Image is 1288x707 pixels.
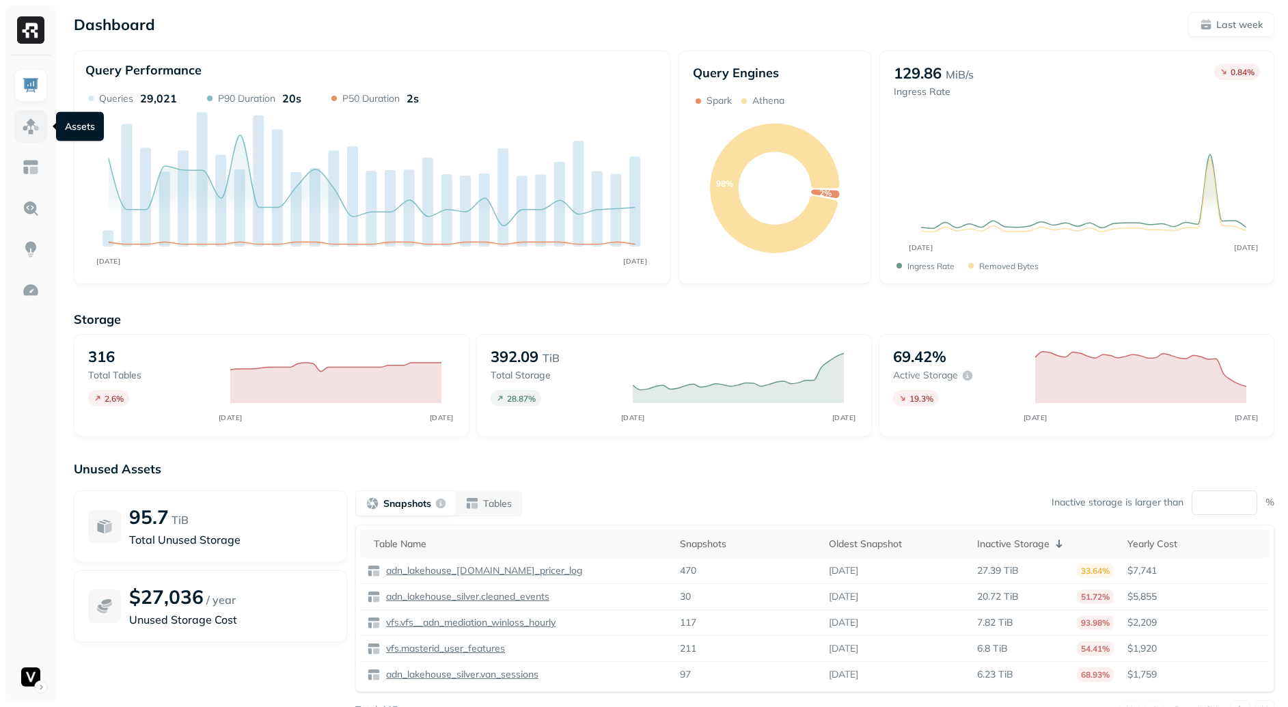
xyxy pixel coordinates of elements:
[383,564,583,577] p: adn_lakehouse_[DOMAIN_NAME]_pricer_log
[342,92,400,105] p: P50 Duration
[680,642,696,655] p: 211
[218,413,242,422] tspan: [DATE]
[680,538,814,551] div: Snapshots
[623,257,647,265] tspan: [DATE]
[22,158,40,176] img: Asset Explorer
[829,616,858,629] p: [DATE]
[829,668,858,681] p: [DATE]
[367,616,381,630] img: table
[977,538,1050,551] p: Inactive Storage
[1216,18,1263,31] p: Last week
[1077,615,1114,630] p: 93.98%
[129,531,333,548] p: Total Unused Storage
[829,564,858,577] p: [DATE]
[96,257,120,265] tspan: [DATE]
[909,243,933,251] tspan: [DATE]
[693,65,858,81] p: Query Engines
[74,461,1274,477] p: Unused Assets
[909,393,933,404] p: 19.3 %
[85,62,202,78] p: Query Performance
[819,189,832,199] text: 2%
[282,92,301,105] p: 20s
[715,178,732,189] text: 98%
[1077,564,1114,578] p: 33.64%
[483,497,512,510] p: Tables
[543,350,560,366] p: TiB
[129,505,169,529] p: 95.7
[374,538,666,551] div: Table Name
[74,311,1274,327] p: Storage
[680,564,696,577] p: 470
[1235,243,1259,251] tspan: [DATE]
[381,564,583,577] a: adn_lakehouse_[DOMAIN_NAME]_pricer_log
[367,642,381,656] img: table
[680,616,696,629] p: 117
[1077,590,1114,604] p: 51.72%
[56,112,104,141] div: Assets
[979,261,1039,271] p: Removed bytes
[381,590,549,603] a: adn_lakehouse_silver.cleaned_events
[99,92,133,105] p: Queries
[893,369,958,382] p: Active storage
[1231,67,1255,77] p: 0.84 %
[206,592,236,608] p: / year
[22,77,40,94] img: Dashboard
[218,92,275,105] p: P90 Duration
[172,512,189,528] p: TiB
[381,642,505,655] a: vfs.masterid_user_features
[88,347,115,366] p: 316
[1023,413,1047,422] tspan: [DATE]
[1077,667,1114,682] p: 68.93%
[22,117,40,135] img: Assets
[1127,642,1263,655] p: $1,920
[129,611,333,628] p: Unused Storage Cost
[22,240,40,258] img: Insights
[907,261,955,271] p: Ingress Rate
[1052,496,1183,509] p: Inactive storage is larger than
[407,92,419,105] p: 2s
[752,94,784,107] p: Athena
[491,347,538,366] p: 392.09
[977,564,1019,577] p: 27.39 TiB
[1127,538,1263,551] div: Yearly Cost
[1265,496,1274,509] p: %
[1127,616,1263,629] p: $2,209
[383,590,549,603] p: adn_lakehouse_silver.cleaned_events
[620,413,644,422] tspan: [DATE]
[977,668,1013,681] p: 6.23 TiB
[832,413,855,422] tspan: [DATE]
[383,497,431,510] p: Snapshots
[17,16,44,44] img: Ryft
[1077,641,1114,656] p: 54.41%
[74,15,155,34] p: Dashboard
[1127,668,1263,681] p: $1,759
[381,668,538,681] a: adn_lakehouse_silver.van_sessions
[707,94,732,107] p: Spark
[1127,590,1263,603] p: $5,855
[140,92,177,105] p: 29,021
[829,538,963,551] div: Oldest Snapshot
[1188,12,1274,37] button: Last week
[894,64,942,83] p: 129.86
[680,668,691,681] p: 97
[367,590,381,604] img: table
[381,616,556,629] a: vfs.vfs__adn_mediation_winloss_hourly
[367,668,381,682] img: table
[383,616,556,629] p: vfs.vfs__adn_mediation_winloss_hourly
[383,668,538,681] p: adn_lakehouse_silver.van_sessions
[88,369,217,382] p: Total tables
[680,590,691,603] p: 30
[383,642,505,655] p: vfs.masterid_user_features
[829,590,858,603] p: [DATE]
[105,393,124,404] p: 2.6 %
[977,616,1013,629] p: 7.82 TiB
[977,590,1019,603] p: 20.72 TiB
[977,642,1008,655] p: 6.8 TiB
[894,85,974,98] p: Ingress Rate
[1234,413,1258,422] tspan: [DATE]
[22,281,40,299] img: Optimization
[1127,564,1263,577] p: $7,741
[21,667,40,687] img: Voodoo
[429,413,453,422] tspan: [DATE]
[367,564,381,578] img: table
